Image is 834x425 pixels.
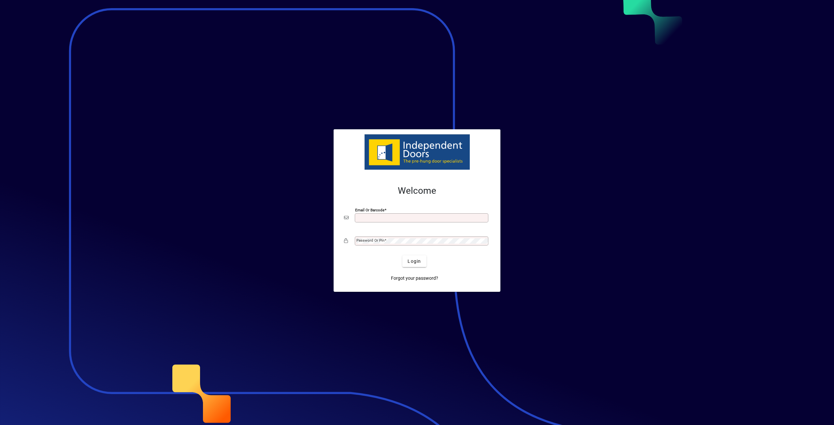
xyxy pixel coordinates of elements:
span: Forgot your password? [391,275,438,282]
a: Forgot your password? [388,272,441,284]
mat-label: Password or Pin [356,238,384,243]
button: Login [402,255,426,267]
h2: Welcome [344,185,490,196]
mat-label: Email or Barcode [355,208,384,212]
span: Login [408,258,421,265]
